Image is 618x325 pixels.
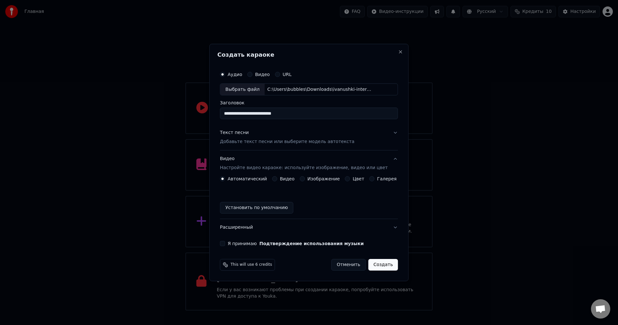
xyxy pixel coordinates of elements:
label: Видео [255,72,270,77]
label: Изображение [307,177,340,181]
div: Выбрать файл [220,84,265,95]
div: C:\Users\bubbles\Downloads\ivanushki-international-kukla.mp3 [265,86,374,93]
button: Расширенный [220,219,398,236]
div: Текст песни [220,130,249,136]
button: ВидеоНастройте видео караоке: используйте изображение, видео или цвет [220,151,398,177]
label: Заголовок [220,101,398,105]
div: ВидеоНастройте видео караоке: используйте изображение, видео или цвет [220,176,398,219]
button: Отменить [331,259,366,271]
h2: Создать караоке [217,52,400,58]
label: Галерея [377,177,397,181]
label: URL [283,72,292,77]
button: Текст песниДобавьте текст песни или выберите модель автотекста [220,125,398,150]
label: Видео [280,177,295,181]
label: Цвет [353,177,364,181]
button: Я принимаю [259,241,364,246]
p: Настройте видео караоке: используйте изображение, видео или цвет [220,165,388,171]
label: Я принимаю [228,241,364,246]
div: Видео [220,156,388,171]
button: Установить по умолчанию [220,202,293,214]
span: This will use 6 credits [230,262,272,267]
label: Аудио [228,72,242,77]
button: Создать [368,259,398,271]
p: Добавьте текст песни или выберите модель автотекста [220,139,354,145]
label: Автоматический [228,177,267,181]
